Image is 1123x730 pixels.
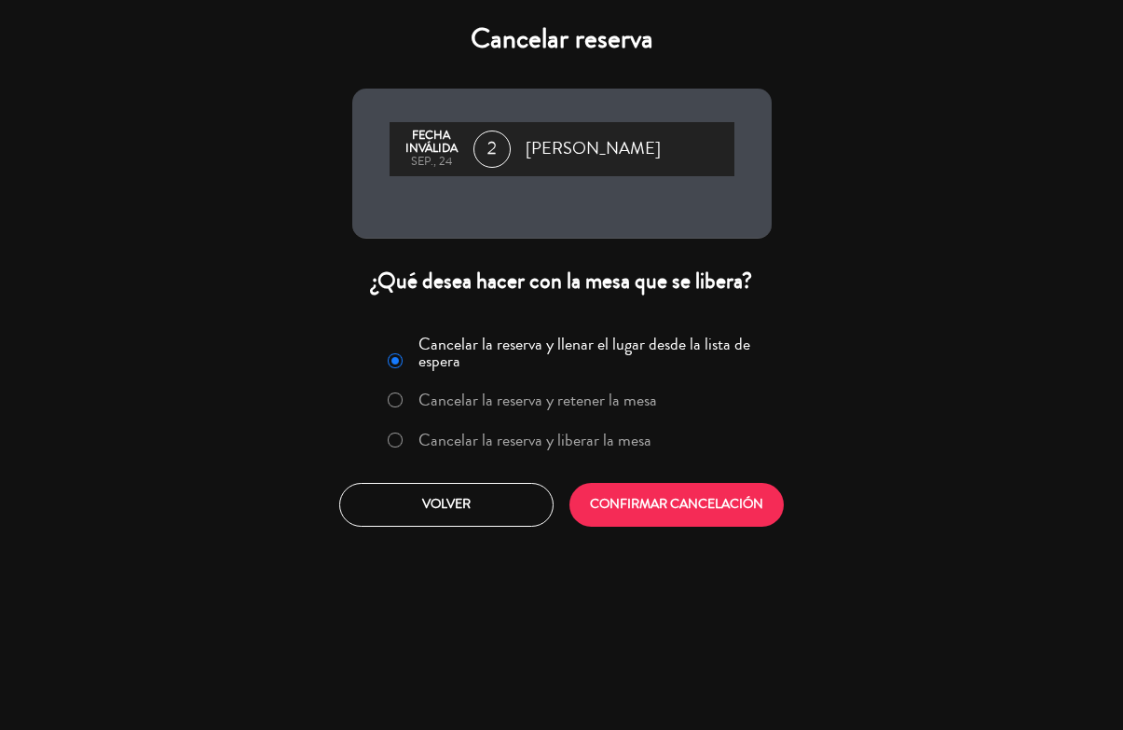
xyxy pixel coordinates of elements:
label: Cancelar la reserva y liberar la mesa [418,432,651,448]
button: CONFIRMAR CANCELACIÓN [569,483,784,527]
span: [PERSON_NAME] [526,135,661,163]
button: Volver [339,483,554,527]
label: Cancelar la reserva y llenar el lugar desde la lista de espera [418,336,760,369]
div: sep., 24 [399,156,464,169]
span: 2 [473,131,511,168]
div: Fecha inválida [399,130,464,156]
label: Cancelar la reserva y retener la mesa [418,392,657,408]
h4: Cancelar reserva [352,22,772,56]
div: ¿Qué desea hacer con la mesa que se libera? [352,267,772,296]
